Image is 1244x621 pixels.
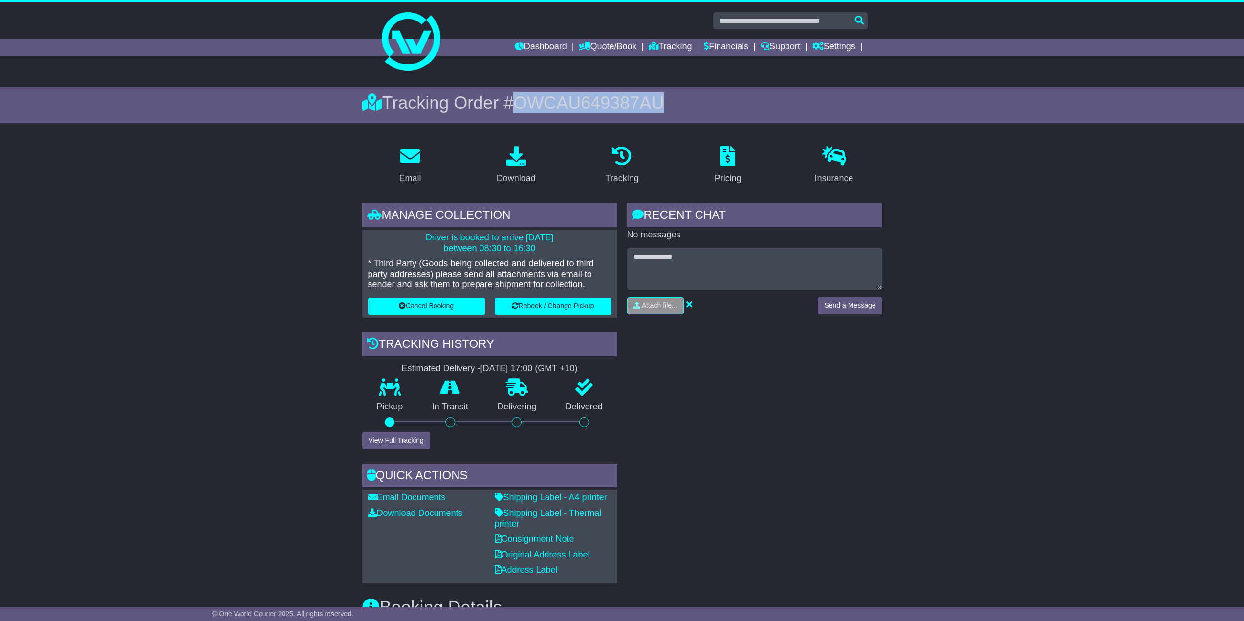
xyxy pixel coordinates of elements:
a: Email [393,143,427,189]
button: Send a Message [818,297,882,314]
a: Shipping Label - Thermal printer [495,508,602,529]
a: Tracking [599,143,645,189]
a: Settings [812,39,855,56]
div: Download [497,172,536,185]
div: Quick Actions [362,464,617,490]
p: Delivered [551,402,617,412]
a: Quote/Book [579,39,636,56]
a: Tracking [649,39,692,56]
div: Tracking history [362,332,617,359]
a: Pricing [708,143,748,189]
div: [DATE] 17:00 (GMT +10) [480,364,578,374]
a: Original Address Label [495,550,590,559]
div: Email [399,172,421,185]
a: Shipping Label - A4 printer [495,493,607,502]
button: Rebook / Change Pickup [495,298,611,315]
span: OWCAU649387AU [513,93,664,113]
button: Cancel Booking [368,298,485,315]
div: Manage collection [362,203,617,230]
p: * Third Party (Goods being collected and delivered to third party addresses) please send all atta... [368,258,611,290]
a: Download [490,143,542,189]
div: Tracking [605,172,638,185]
a: Support [761,39,800,56]
p: In Transit [417,402,483,412]
div: Pricing [715,172,742,185]
div: Estimated Delivery - [362,364,617,374]
button: View Full Tracking [362,432,430,449]
span: © One World Courier 2025. All rights reserved. [212,610,353,618]
div: Insurance [815,172,853,185]
a: Consignment Note [495,534,574,544]
a: Financials [704,39,748,56]
p: Driver is booked to arrive [DATE] between 08:30 to 16:30 [368,233,611,254]
div: RECENT CHAT [627,203,882,230]
p: No messages [627,230,882,240]
p: Delivering [483,402,551,412]
a: Dashboard [515,39,567,56]
a: Email Documents [368,493,446,502]
div: Tracking Order # [362,92,882,113]
p: Pickup [362,402,418,412]
a: Address Label [495,565,558,575]
a: Insurance [808,143,860,189]
a: Download Documents [368,508,463,518]
h3: Booking Details [362,598,882,618]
